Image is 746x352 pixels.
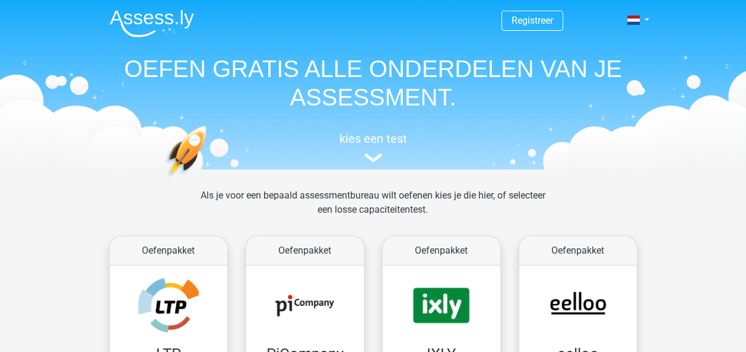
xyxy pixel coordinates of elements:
[110,9,194,37] img: Assessly
[100,55,646,111] h1: OEFEN GRATIS ALLE ONDERDELEN VAN JE ASSESSMENT.
[191,188,555,231] div: Als je voor een bepaald assessmentbureau wilt oefenen kies je die hier, of selecteer een losse ca...
[100,132,646,163] a: kies een test
[100,132,646,146] h5: kies een test
[166,126,253,233] img: oefenen
[364,153,382,162] img: assessment
[512,15,553,26] a: Registreer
